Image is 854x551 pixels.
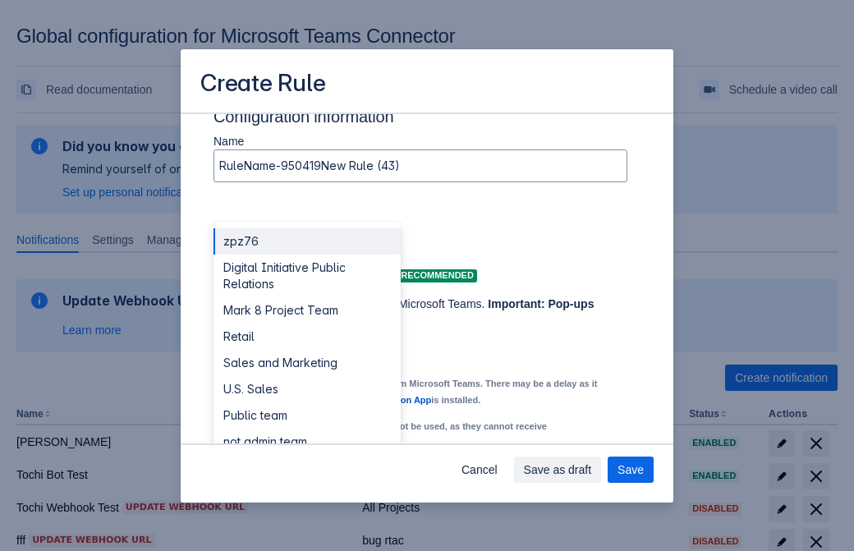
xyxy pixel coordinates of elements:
[213,296,601,328] p: Use below button to get teams from Microsoft Teams.
[213,376,401,402] div: U.S. Sales
[181,112,673,445] div: Scrollable content
[608,457,654,483] button: Save
[213,379,597,405] small: Authenticate to get teams and channels from Microsoft Teams. There may be a delay as it verifies ...
[213,350,401,376] div: Sales and Marketing
[213,402,401,429] div: Public team
[213,133,627,149] p: Name
[214,151,627,181] input: Please enter the name of the rule here
[524,457,592,483] span: Save as draft
[200,69,326,101] h3: Create Rule
[213,228,401,255] div: zpz76
[213,429,401,455] div: not admin team
[461,457,498,483] span: Cancel
[618,457,644,483] span: Save
[213,297,401,324] div: Mark 8 Project Team
[213,324,401,350] div: Retail
[213,107,640,133] h3: Configuration information
[397,271,477,280] span: Recommended
[452,457,507,483] button: Cancel
[213,255,401,297] div: Digital Initiative Public Relations
[213,230,627,256] h3: Destination
[514,457,602,483] button: Save as draft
